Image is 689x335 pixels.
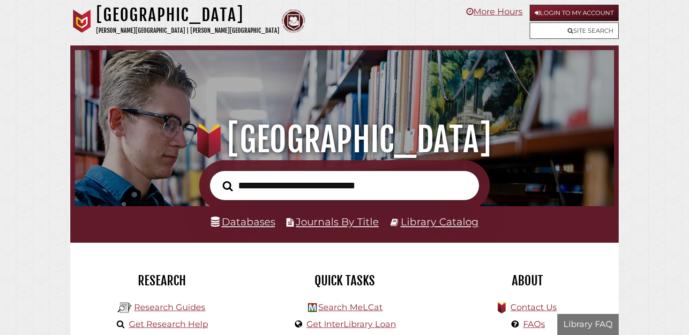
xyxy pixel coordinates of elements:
[530,22,619,39] a: Site Search
[96,25,279,36] p: [PERSON_NAME][GEOGRAPHIC_DATA] | [PERSON_NAME][GEOGRAPHIC_DATA]
[296,216,379,228] a: Journals By Title
[223,180,233,192] i: Search
[443,273,612,289] h2: About
[308,303,317,312] img: Hekman Library Logo
[510,302,557,313] a: Contact Us
[85,119,604,160] h1: [GEOGRAPHIC_DATA]
[118,301,132,315] img: Hekman Library Logo
[466,7,523,17] a: More Hours
[129,319,208,329] a: Get Research Help
[530,5,619,21] a: Login to My Account
[282,9,305,33] img: Calvin Theological Seminary
[211,216,275,228] a: Databases
[70,9,94,33] img: Calvin University
[401,216,479,228] a: Library Catalog
[77,273,246,289] h2: Research
[523,319,545,329] a: FAQs
[260,273,429,289] h2: Quick Tasks
[134,302,205,313] a: Research Guides
[96,5,279,25] h1: [GEOGRAPHIC_DATA]
[218,178,238,194] button: Search
[307,319,396,329] a: Get InterLibrary Loan
[318,302,382,313] a: Search MeLCat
